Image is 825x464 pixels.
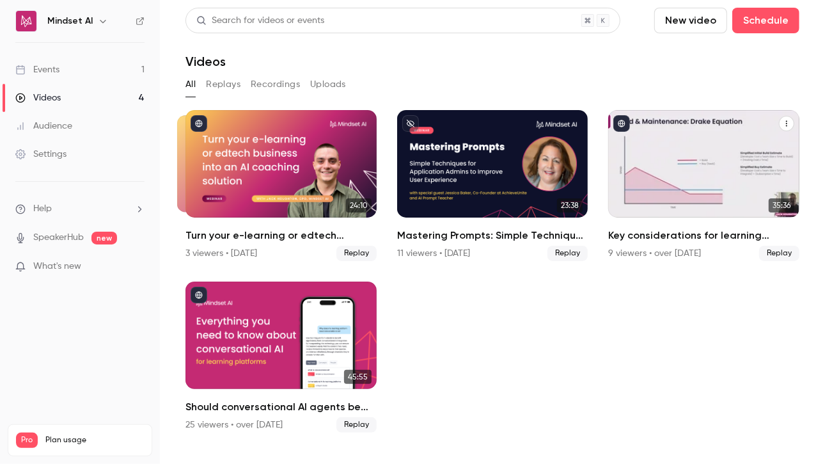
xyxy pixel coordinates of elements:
[402,115,419,132] button: unpublished
[185,110,799,433] ul: Videos
[47,15,93,28] h6: Mindset AI
[191,287,207,303] button: published
[33,260,81,273] span: What's new
[15,63,59,76] div: Events
[608,110,799,261] a: 35:36Key considerations for learning platforms building or buying conversational AI9 viewers • ov...
[185,419,283,431] div: 25 viewers • over [DATE]
[769,198,794,212] span: 35:36
[185,228,377,243] h2: Turn your e-learning or edtech business into an AI coaching solution
[15,120,72,132] div: Audience
[397,247,471,260] div: 11 viewers • [DATE]
[206,74,240,95] button: Replays
[608,228,799,243] h2: Key considerations for learning platforms building or buying conversational AI
[129,261,145,273] iframe: Noticeable Trigger
[608,247,701,260] div: 9 viewers • over [DATE]
[397,110,588,261] a: 23:38Mastering Prompts: Simple Techniques for Application Admins to Improve User Experience11 vie...
[196,14,324,28] div: Search for videos or events
[732,8,799,33] button: Schedule
[33,231,84,244] a: SpeakerHub
[185,399,377,415] h2: Should conversational AI agents be the most important feature on your learning platform roadmap?
[251,74,300,95] button: Recordings
[608,110,799,261] li: Key considerations for learning platforms building or buying conversational AI
[185,282,377,433] li: Should conversational AI agents be the most important feature on your learning platform roadmap?
[185,247,257,260] div: 3 viewers • [DATE]
[16,433,38,448] span: Pro
[45,435,144,445] span: Plan usage
[191,115,207,132] button: published
[91,232,117,244] span: new
[613,115,630,132] button: published
[15,202,145,216] li: help-dropdown-opener
[654,8,727,33] button: New video
[346,198,372,212] span: 24:10
[185,74,196,95] button: All
[16,11,36,31] img: Mindset AI
[33,202,52,216] span: Help
[336,417,377,433] span: Replay
[185,110,377,261] li: Turn your e-learning or edtech business into an AI coaching solution
[15,148,67,161] div: Settings
[185,110,377,261] a: 24:1024:10Turn your e-learning or edtech business into an AI coaching solution3 viewers • [DATE]R...
[185,282,377,433] a: 45:55Should conversational AI agents be the most important feature on your learning platform road...
[759,246,799,261] span: Replay
[185,54,226,69] h1: Videos
[397,228,588,243] h2: Mastering Prompts: Simple Techniques for Application Admins to Improve User Experience
[185,8,799,456] section: Videos
[15,92,61,104] div: Videos
[310,74,346,95] button: Uploads
[336,246,377,261] span: Replay
[547,246,588,261] span: Replay
[557,198,583,212] span: 23:38
[344,370,372,384] span: 45:55
[397,110,588,261] li: Mastering Prompts: Simple Techniques for Application Admins to Improve User Experience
